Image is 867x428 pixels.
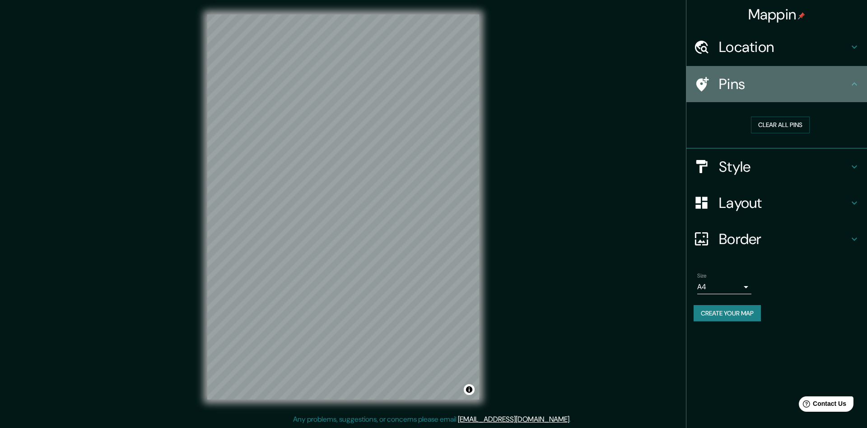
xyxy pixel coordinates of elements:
div: Layout [686,185,867,221]
div: A4 [697,280,751,294]
div: . [571,414,572,425]
div: Pins [686,66,867,102]
iframe: Help widget launcher [787,393,857,418]
button: Clear all pins [751,117,810,133]
button: Create your map [694,305,761,322]
canvas: Map [207,14,479,400]
div: Location [686,29,867,65]
h4: Mappin [748,5,806,24]
h4: Border [719,230,849,248]
img: pin-icon.png [798,12,805,19]
label: Size [697,272,707,279]
h4: Layout [719,194,849,212]
div: Style [686,149,867,185]
div: . [572,414,574,425]
h4: Location [719,38,849,56]
h4: Pins [719,75,849,93]
p: Any problems, suggestions, or concerns please email . [293,414,571,425]
h4: Style [719,158,849,176]
div: Border [686,221,867,257]
button: Toggle attribution [464,384,475,395]
a: [EMAIL_ADDRESS][DOMAIN_NAME] [458,414,569,424]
